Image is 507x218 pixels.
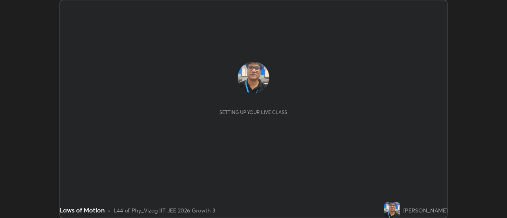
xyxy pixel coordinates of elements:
div: [PERSON_NAME] [403,206,448,214]
img: af3c0a840c3a48bab640c6e62b027323.jpg [238,62,269,93]
div: Setting up your live class [219,109,287,115]
div: Laws of Motion [59,205,105,215]
img: af3c0a840c3a48bab640c6e62b027323.jpg [384,202,400,218]
div: • [108,206,111,214]
div: L44 of Phy_Vizag IIT JEE 2026 Growth 3 [114,206,215,214]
